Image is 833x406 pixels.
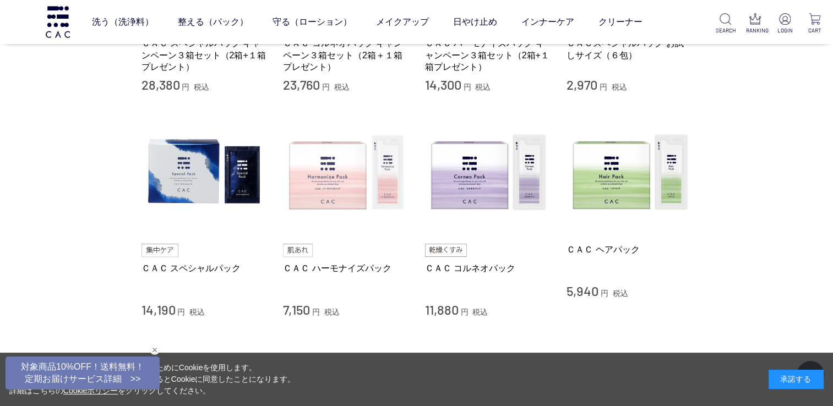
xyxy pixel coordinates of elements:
span: 円 [177,308,185,316]
span: 円 [600,83,607,91]
a: SEARCH [716,13,735,35]
span: 税込 [475,83,491,91]
span: 円 [601,289,608,298]
img: ＣＡＣ ハーモナイズパック [283,110,409,235]
a: 日やけ止め [453,7,497,37]
img: ＣＡＣ コルネオパック [425,110,551,235]
p: CART [805,26,824,35]
span: 2,970 [567,76,597,92]
a: インナーケア [521,7,574,37]
span: 税込 [613,289,628,298]
span: 14,190 [141,301,176,317]
img: ＣＡＣ スペシャルパック [141,110,267,235]
span: 税込 [334,83,350,91]
span: 円 [182,83,189,91]
a: ＣＡＣ ハーモナイズパック [283,262,409,274]
a: RANKING [745,13,765,35]
span: 円 [312,308,320,316]
span: 5,940 [567,283,598,299]
span: 11,880 [425,301,459,317]
span: 円 [463,83,471,91]
span: 税込 [612,83,627,91]
img: 集中ケア [141,244,179,257]
a: LOGIN [775,13,794,35]
a: メイクアップ [375,7,428,37]
img: logo [44,6,72,37]
span: 7,150 [283,301,310,317]
a: 整える（パック） [177,7,248,37]
span: 14,300 [425,76,461,92]
span: 税込 [324,308,340,316]
a: ＣＡＣ ヘアパック [567,244,692,255]
p: RANKING [745,26,765,35]
a: 守る（ローション） [272,7,351,37]
img: 肌あれ [283,244,313,257]
span: 円 [460,308,468,316]
a: CART [805,13,824,35]
a: クリーナー [598,7,642,37]
span: 28,380 [141,76,180,92]
span: 円 [322,83,330,91]
span: 税込 [472,308,488,316]
img: 乾燥くすみ [425,244,467,257]
div: 承諾する [769,370,824,389]
span: 税込 [189,308,205,316]
img: ＣＡＣ ヘアパック [567,110,692,235]
span: 税込 [194,83,209,91]
a: 洗う（洗浄料） [91,7,153,37]
a: ＣＡＣ コルネオパック [425,262,551,274]
p: SEARCH [716,26,735,35]
p: LOGIN [775,26,794,35]
a: ＣＡＣ スペシャルパック [141,262,267,274]
span: 23,760 [283,76,320,92]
